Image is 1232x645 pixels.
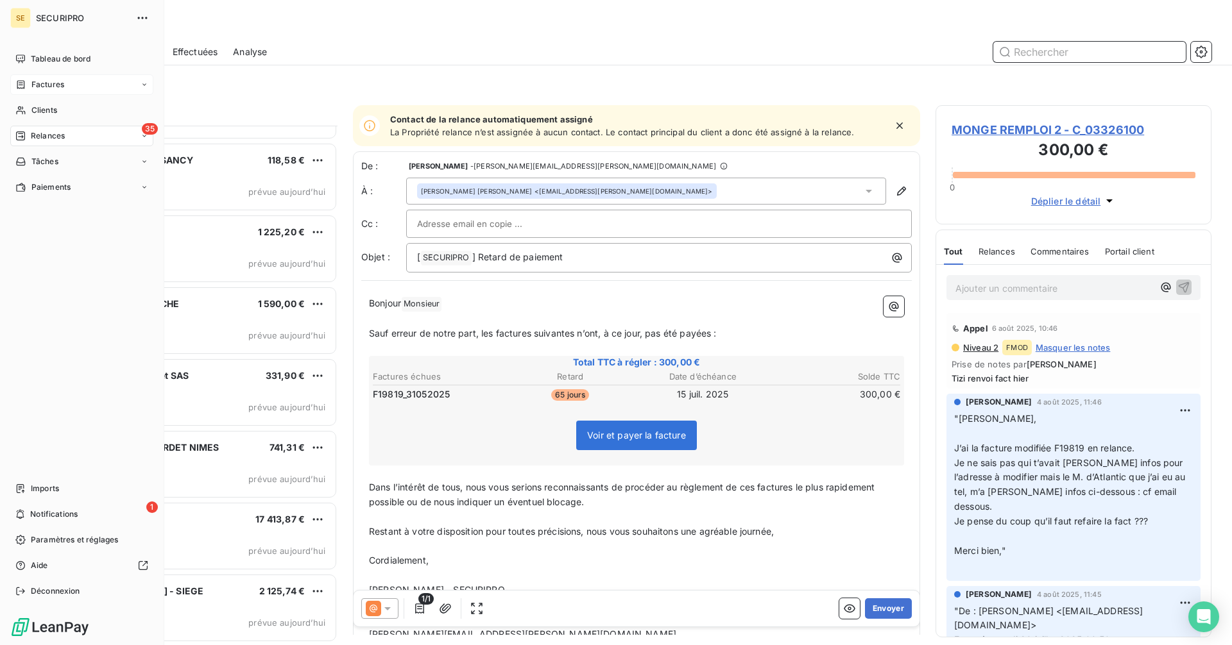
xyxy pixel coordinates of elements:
[551,389,589,401] span: 65 jours
[637,387,769,401] td: 15 juil. 2025
[269,442,305,453] span: 741,31 €
[409,162,468,170] span: [PERSON_NAME]
[248,402,325,412] span: prévue aujourd’hui
[954,634,1110,645] span: Envoyé : mardi 29 juillet 2025 09:50
[369,526,774,537] span: Restant à votre disposition pour toutes précisions, nous vous souhaitons une agréable journée,
[10,555,153,576] a: Aide
[248,474,325,484] span: prévue aujourd’hui
[470,162,716,170] span: - [PERSON_NAME][EMAIL_ADDRESS][PERSON_NAME][DOMAIN_NAME]
[371,356,902,369] span: Total TTC à régler : 300,00 €
[954,545,1006,556] span: Merci bien,"
[361,251,390,262] span: Objet :
[369,628,676,639] span: [PERSON_NAME][EMAIL_ADDRESS][PERSON_NAME][DOMAIN_NAME]
[31,105,57,116] span: Clients
[31,534,118,546] span: Paramètres et réglages
[417,251,420,262] span: [
[950,182,955,192] span: 0
[31,483,59,494] span: Imports
[266,370,305,381] span: 331,90 €
[390,127,854,137] span: La Propriété relance n’est assignée à aucun contact. Le contact principal du client a donc été as...
[992,324,1058,332] span: 6 août 2025, 10:46
[954,413,1036,424] span: "[PERSON_NAME],
[418,593,434,605] span: 1/1
[1188,601,1219,632] div: Open Intercom Messenger
[369,555,429,565] span: Cordialement,
[421,251,471,265] span: SECURIPRO
[944,246,963,256] span: Tout
[954,457,1188,512] span: Je ne sais pas qui t’avait [PERSON_NAME] infos pour l’adresse à modifier mais le M. d’Atlantic qu...
[248,187,325,197] span: prévue aujourd’hui
[258,226,305,237] span: 1 225,20 €
[62,126,338,645] div: grid
[962,342,998,353] span: Niveau 2
[36,13,128,23] span: SECURIPRO
[31,181,71,193] span: Paiements
[268,155,305,165] span: 118,58 €
[1031,246,1090,256] span: Commentaires
[233,46,267,58] span: Analyse
[146,501,158,513] span: 1
[966,589,1032,600] span: [PERSON_NAME]
[361,217,406,230] label: Cc :
[417,214,555,233] input: Adresse email en copie ...
[952,359,1195,369] span: Prise de notes par
[173,46,218,58] span: Effectuées
[770,370,902,383] th: Solde TTC
[248,330,325,340] span: prévue aujourd’hui
[770,387,902,401] td: 300,00 €
[30,508,78,520] span: Notifications
[1037,591,1102,598] span: 4 août 2025, 11:45
[259,585,305,596] span: 2 125,74 €
[31,156,58,167] span: Tâches
[587,430,686,440] span: Voir et payer la facture
[1036,342,1111,353] span: Masquer les notes
[993,42,1186,62] input: Rechercher
[31,53,90,65] span: Tableau de bord
[369,328,717,339] span: Sauf erreur de notre part, les factures suivantes n’ont, à ce jour, pas été payées :
[31,560,48,571] span: Aide
[1006,344,1028,351] span: FMOD
[952,138,1195,164] h3: 300,00 €
[255,514,305,524] span: 17 413,87 €
[1031,194,1101,208] span: Déplier le détail
[248,546,325,556] span: prévue aujourd’hui
[361,160,406,172] span: De :
[421,187,713,196] div: <[EMAIL_ADDRESS][PERSON_NAME][DOMAIN_NAME]>
[1037,398,1102,406] span: 4 août 2025, 11:46
[248,258,325,269] span: prévue aujourd’hui
[369,297,401,308] span: Bonjour
[373,388,450,401] span: F19819_31052025
[31,79,64,90] span: Factures
[865,598,912,619] button: Envoyer
[31,585,80,597] span: Déconnexion
[31,130,65,142] span: Relances
[1105,246,1154,256] span: Portail client
[954,515,1148,526] span: Je pense du coup qu’il faut refaire la fact ???
[421,187,532,196] span: [PERSON_NAME] [PERSON_NAME]
[966,396,1032,408] span: [PERSON_NAME]
[952,373,1195,383] span: Tizi renvoi fact hier
[142,123,158,135] span: 35
[952,121,1195,138] span: MONGE REMPLOI 2 - C_03326100
[505,370,637,383] th: Retard
[979,246,1015,256] span: Relances
[402,297,441,312] span: Monsieur
[472,251,563,262] span: ] Retard de paiement
[369,584,505,595] span: [PERSON_NAME] - SECURIPRO
[963,323,988,333] span: Appel
[10,8,31,28] div: SE
[10,617,90,637] img: Logo LeanPay
[372,370,504,383] th: Factures échues
[258,298,305,309] span: 1 590,00 €
[390,114,854,124] span: Contact de la relance automatiquement assigné
[248,617,325,628] span: prévue aujourd’hui
[369,482,878,507] span: Dans l’intérêt de tous, nous vous serions reconnaissants de procéder au règlement de ces factures...
[361,185,406,197] label: À :
[954,442,1134,453] span: J’ai la facture modifiée F19819 en relance.
[1027,194,1120,208] button: Déplier le détail
[954,605,1143,631] span: "De : [PERSON_NAME] <[EMAIL_ADDRESS][DOMAIN_NAME]>
[637,370,769,383] th: Date d’échéance
[1027,359,1097,369] span: [PERSON_NAME]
